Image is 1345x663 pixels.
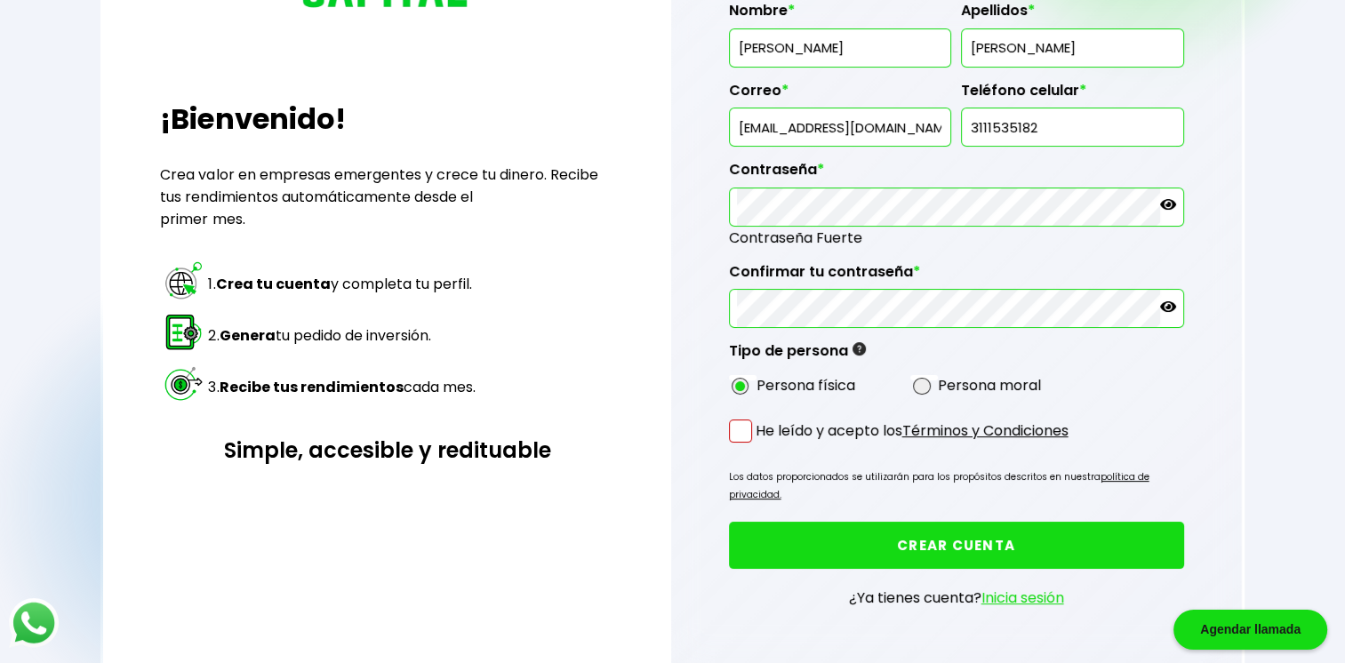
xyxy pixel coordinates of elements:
[853,342,866,355] img: gfR76cHglkPwleuBLjWdxeZVvX9Wp6JBDmjRYY8JYDQn16A2ICN00zLTgIroGa6qie5tIuWH7V3AapTKqzv+oMZsGfMUqL5JM...
[729,161,1184,188] label: Contraseña
[163,260,204,301] img: paso 1
[729,342,866,369] label: Tipo de persona
[757,374,855,396] label: Persona física
[207,310,476,360] td: 2. tu pedido de inversión.
[961,82,1184,108] label: Teléfono celular
[938,374,1041,396] label: Persona moral
[9,598,59,648] img: logos_whatsapp-icon.242b2217.svg
[160,98,613,140] h2: ¡Bienvenido!
[737,108,944,146] input: inversionista@gmail.com
[902,420,1069,441] a: Términos y Condiciones
[981,587,1064,608] a: Inicia sesión
[207,259,476,308] td: 1. y completa tu perfil.
[729,522,1184,569] button: CREAR CUENTA
[969,108,1176,146] input: 10 dígitos
[160,435,613,466] h3: Simple, accesible y redituable
[756,419,1069,442] p: He leído y acepto los
[961,2,1184,28] label: Apellidos
[215,274,330,294] strong: Crea tu cuenta
[219,377,403,397] strong: Recibe tus rendimientos
[729,82,952,108] label: Correo
[163,311,204,353] img: paso 2
[163,363,204,404] img: paso 3
[729,227,1184,249] span: Contraseña Fuerte
[1173,610,1327,650] div: Agendar llamada
[729,263,1184,290] label: Confirmar tu contraseña
[729,2,952,28] label: Nombre
[160,164,613,230] p: Crea valor en empresas emergentes y crece tu dinero. Recibe tus rendimientos automáticamente desd...
[729,468,1184,504] p: Los datos proporcionados se utilizarán para los propósitos descritos en nuestra
[219,325,275,346] strong: Genera
[729,470,1149,501] a: política de privacidad.
[849,587,1064,609] p: ¿Ya tienes cuenta?
[207,362,476,411] td: 3. cada mes.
